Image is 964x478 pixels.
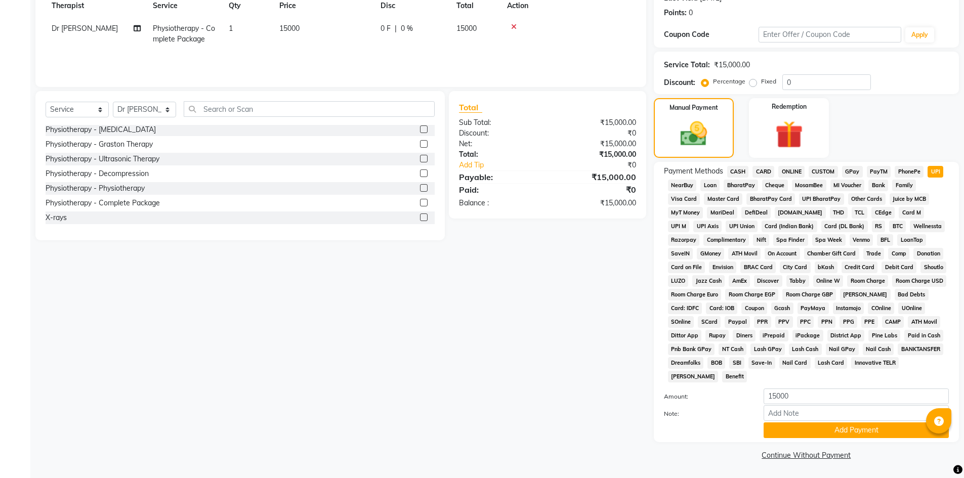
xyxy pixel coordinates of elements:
img: _gift.svg [767,117,812,152]
div: Coupon Code [664,29,759,40]
span: PPC [797,316,814,328]
span: Spa Week [812,234,846,246]
span: Pine Labs [868,330,900,341]
span: BANKTANSFER [898,343,943,355]
span: LoanTap [897,234,926,246]
span: Nail Card [779,357,811,369]
span: Nail GPay [826,343,859,355]
div: Discount: [664,77,695,88]
span: Online W [813,275,844,287]
label: Percentage [713,77,745,86]
span: iPrepaid [760,330,788,341]
span: [PERSON_NAME] [668,371,719,382]
span: Diners [733,330,756,341]
span: TCL [852,207,868,219]
input: Search or Scan [184,101,435,117]
a: Add Tip [451,160,563,170]
span: DefiDeal [741,207,771,219]
label: Redemption [772,102,807,111]
span: MI Voucher [830,180,865,191]
span: Dr [PERSON_NAME] [52,24,118,33]
span: Comp [888,248,909,259]
span: City Card [780,262,811,273]
span: Room Charge EGP [725,289,778,300]
span: PayMaya [798,302,829,314]
input: Enter Offer / Coupon Code [759,27,901,42]
span: Debit Card [882,262,916,273]
span: Credit Card [842,262,878,273]
span: Instamojo [833,302,864,314]
img: _cash.svg [672,118,716,149]
div: X-rays [46,212,67,223]
span: bKash [815,262,837,273]
span: Tabby [786,275,809,287]
span: COnline [868,302,894,314]
span: PPN [818,316,835,328]
span: Bank [868,180,888,191]
a: Continue Without Payment [656,450,957,461]
span: AmEx [729,275,750,287]
div: ₹15,000.00 [548,117,644,128]
span: Nail Cash [863,343,894,355]
span: On Account [765,248,800,259]
span: Shoutlo [920,262,946,273]
span: ATH Movil [728,248,761,259]
input: Add Note [764,405,949,421]
span: Innovative TELR [851,357,899,369]
span: CEdge [871,207,895,219]
span: UPI BharatPay [799,193,844,205]
span: Chamber Gift Card [804,248,859,259]
span: PayTM [867,166,891,178]
span: CASH [727,166,749,178]
span: MariDeal [707,207,737,219]
div: Balance : [451,198,548,208]
span: SaveIN [668,248,693,259]
span: SBI [729,357,744,369]
span: Save-In [748,357,775,369]
span: UOnline [898,302,925,314]
span: BharatPay Card [746,193,795,205]
span: CAMP [882,316,904,328]
span: Lash GPay [750,343,785,355]
span: Envision [709,262,736,273]
span: Family [892,180,916,191]
label: Amount: [656,392,757,401]
span: Dittor App [668,330,702,341]
span: GPay [842,166,863,178]
input: Amount [764,388,949,404]
span: Room Charge [847,275,888,287]
span: 15000 [456,24,477,33]
span: Other Cards [848,193,886,205]
span: CARD [752,166,774,178]
span: LUZO [668,275,689,287]
span: UPI [928,166,943,178]
span: Card: IDFC [668,302,702,314]
span: SOnline [668,316,694,328]
label: Note: [656,409,757,418]
label: Manual Payment [669,103,718,112]
span: Discover [754,275,782,287]
span: MosamBee [792,180,826,191]
span: PPR [754,316,771,328]
div: Discount: [451,128,548,139]
span: BFL [877,234,893,246]
span: GMoney [697,248,724,259]
div: Sub Total: [451,117,548,128]
span: CUSTOM [809,166,838,178]
span: Card on File [668,262,705,273]
span: Lash Cash [789,343,822,355]
span: PPV [775,316,793,328]
span: ONLINE [778,166,805,178]
span: PPG [840,316,857,328]
span: NearBuy [668,180,697,191]
div: ₹15,000.00 [548,139,644,149]
div: ₹15,000.00 [548,149,644,160]
div: Physiotherapy - Decompression [46,168,149,179]
span: Benefit [722,371,747,382]
span: Total [459,102,482,113]
div: Total: [451,149,548,160]
span: Donation [913,248,943,259]
span: 1 [229,24,233,33]
span: Visa Card [668,193,700,205]
span: RS [872,221,886,232]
